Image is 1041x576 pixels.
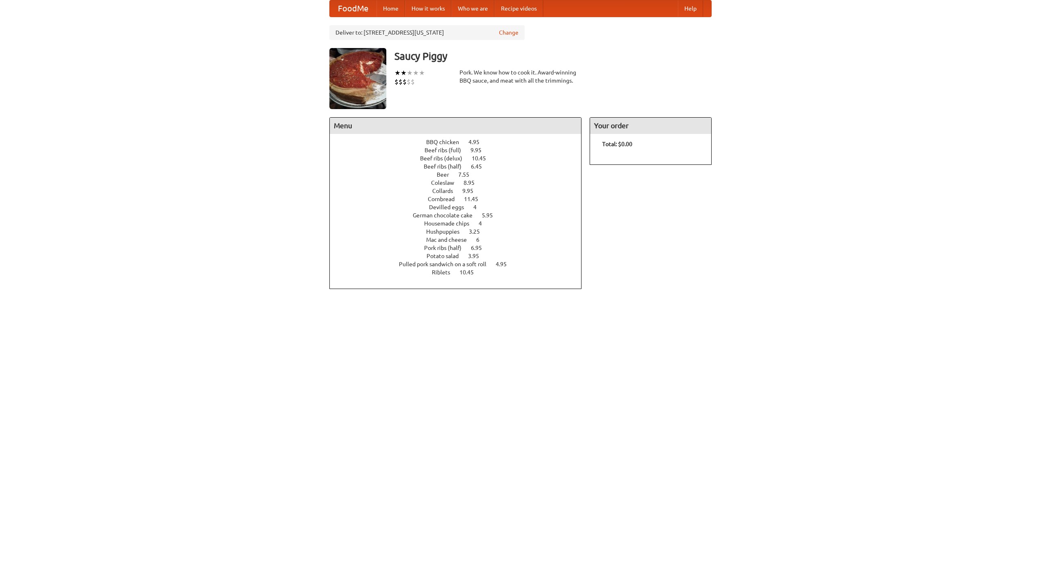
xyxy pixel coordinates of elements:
span: 10.45 [472,155,494,162]
span: 6 [476,237,488,243]
span: Hushpuppies [426,228,468,235]
a: Beef ribs (half) 6.45 [424,163,497,170]
a: Potato salad 3.95 [427,253,494,259]
a: Beef ribs (full) 9.95 [425,147,497,153]
span: 11.45 [464,196,486,202]
a: Housemade chips 4 [424,220,497,227]
li: ★ [413,68,419,77]
a: BBQ chicken 4.95 [426,139,494,145]
span: Housemade chips [424,220,477,227]
a: Cornbread 11.45 [428,196,493,202]
img: angular.jpg [329,48,386,109]
span: 9.95 [462,188,481,194]
li: $ [411,77,415,86]
a: German chocolate cake 5.95 [413,212,508,219]
a: Who we are [451,0,494,17]
span: Riblets [432,269,458,276]
li: $ [399,77,403,86]
div: Deliver to: [STREET_ADDRESS][US_STATE] [329,25,525,40]
h4: Your order [590,118,711,134]
span: Beef ribs (delux) [420,155,470,162]
span: Beef ribs (half) [424,163,470,170]
span: Pork ribs (half) [424,245,470,251]
span: Mac and cheese [426,237,475,243]
span: Beer [437,171,457,178]
a: Help [678,0,703,17]
a: Mac and cheese 6 [426,237,494,243]
span: Collards [432,188,461,194]
a: Hushpuppies 3.25 [426,228,495,235]
a: Coleslaw 8.95 [431,180,490,186]
span: 3.25 [469,228,488,235]
span: BBQ chicken [426,139,467,145]
span: German chocolate cake [413,212,481,219]
li: $ [403,77,407,86]
li: ★ [407,68,413,77]
span: 7.55 [458,171,477,178]
a: Riblets 10.45 [432,269,489,276]
h4: Menu [330,118,581,134]
span: Cornbread [428,196,463,202]
span: 8.95 [464,180,483,186]
span: 5.95 [482,212,501,219]
span: Coleslaw [431,180,462,186]
a: Collards 9.95 [432,188,488,194]
span: 4.95 [496,261,515,267]
h3: Saucy Piggy [394,48,712,64]
a: Recipe videos [494,0,543,17]
li: ★ [419,68,425,77]
b: Total: $0.00 [602,141,632,147]
li: $ [394,77,399,86]
span: Devilled eggs [429,204,472,210]
a: Change [499,28,518,37]
a: Beer 7.55 [437,171,484,178]
a: Home [377,0,405,17]
a: Pulled pork sandwich on a soft roll 4.95 [399,261,522,267]
a: Devilled eggs 4 [429,204,492,210]
div: Pork. We know how to cook it. Award-winning BBQ sauce, and meat with all the trimmings. [460,68,581,85]
a: Pork ribs (half) 6.95 [424,245,497,251]
span: 4 [473,204,485,210]
a: FoodMe [330,0,377,17]
a: Beef ribs (delux) 10.45 [420,155,501,162]
span: 9.95 [470,147,490,153]
span: Pulled pork sandwich on a soft roll [399,261,494,267]
li: ★ [401,68,407,77]
span: Potato salad [427,253,467,259]
span: 10.45 [460,269,482,276]
span: 3.95 [468,253,487,259]
span: Beef ribs (full) [425,147,469,153]
span: 6.45 [471,163,490,170]
span: 6.95 [471,245,490,251]
li: $ [407,77,411,86]
li: ★ [394,68,401,77]
span: 4 [479,220,490,227]
a: How it works [405,0,451,17]
span: 4.95 [468,139,488,145]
